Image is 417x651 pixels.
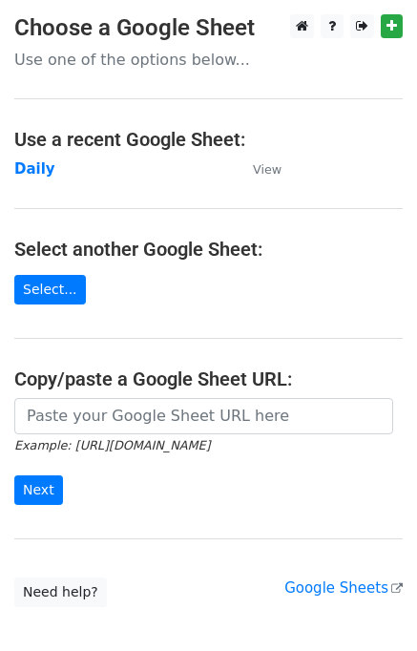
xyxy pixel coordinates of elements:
a: Need help? [14,577,107,607]
iframe: Chat Widget [322,559,417,651]
a: Daily [14,160,55,178]
h4: Select another Google Sheet: [14,238,403,261]
input: Paste your Google Sheet URL here [14,398,393,434]
h4: Use a recent Google Sheet: [14,128,403,151]
h4: Copy/paste a Google Sheet URL: [14,367,403,390]
a: View [234,160,281,178]
input: Next [14,475,63,505]
small: Example: [URL][DOMAIN_NAME] [14,438,210,452]
a: Google Sheets [284,579,403,597]
h3: Choose a Google Sheet [14,14,403,42]
small: View [253,162,281,177]
a: Select... [14,275,86,304]
p: Use one of the options below... [14,50,403,70]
